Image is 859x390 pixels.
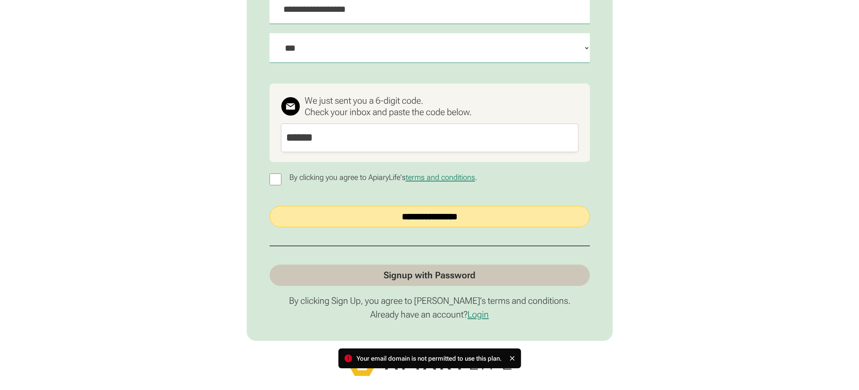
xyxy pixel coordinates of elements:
[270,265,590,286] a: Signup with Password
[305,95,472,118] div: We just sent you a 6-digit code. Check your inbox and paste the code below.
[356,353,502,364] div: Your email domain is not permitted to use this plan.
[286,173,481,182] p: By clicking you agree to ApiaryLife's .
[406,173,475,182] a: terms and conditions
[270,309,590,320] p: Already have an account?
[467,309,489,320] a: Login
[270,295,590,307] p: By clicking Sign Up, you agree to [PERSON_NAME]’s terms and conditions.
